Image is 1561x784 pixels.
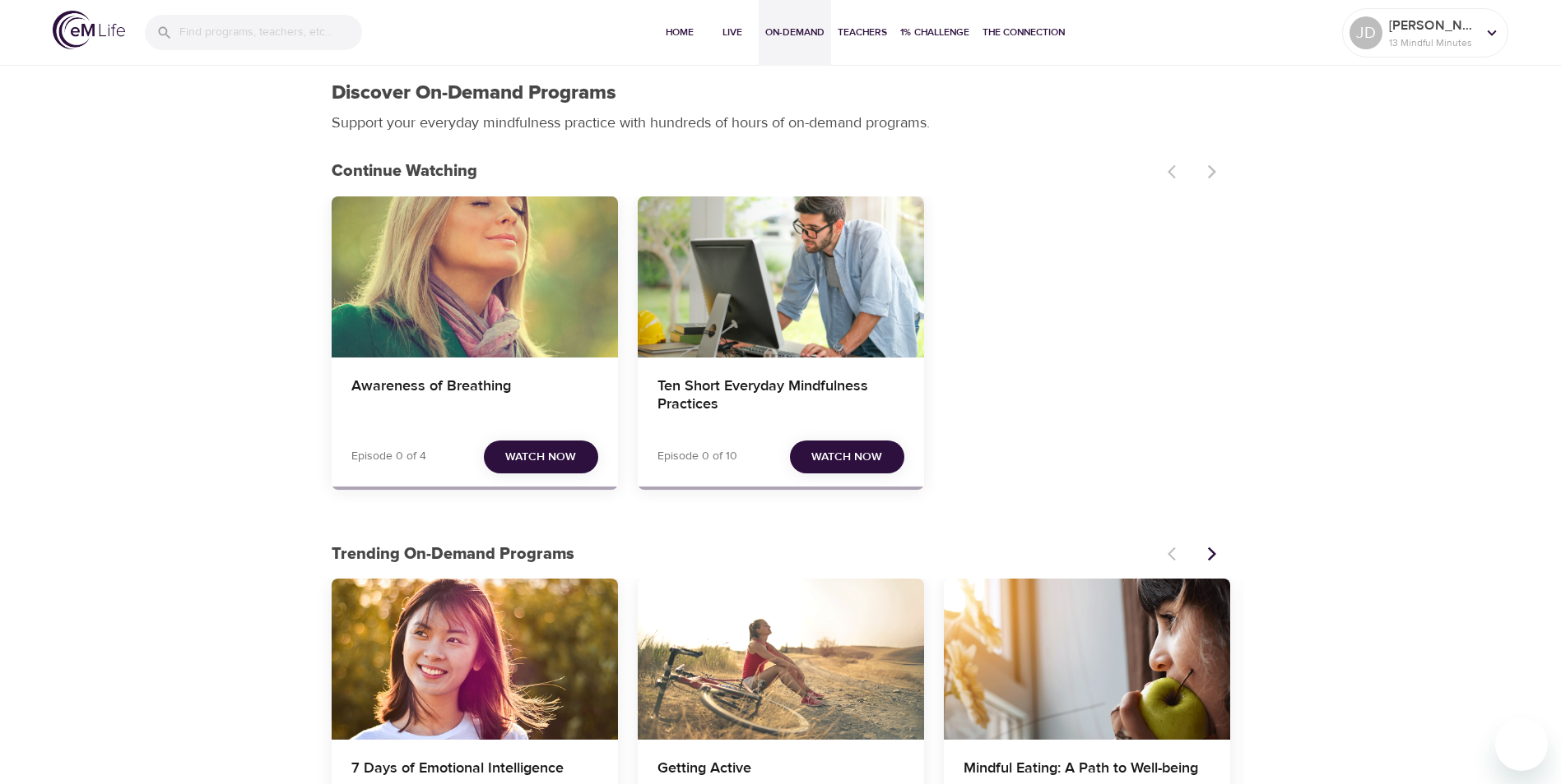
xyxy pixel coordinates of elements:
h1: Discover On-Demand Programs [332,81,616,105]
button: Mindful Eating: A Path to Well-being [944,579,1230,740]
input: Find programs, teachers, etc... [179,15,362,50]
span: Watch Now [811,447,882,468]
span: Watch Now [505,447,576,468]
h3: Continue Watching [332,162,1158,181]
h4: Ten Short Everyday Mindfulness Practices [657,377,904,417]
p: Episode 0 of 4 [351,448,426,465]
button: Watch Now [484,440,598,474]
p: [PERSON_NAME] [1389,16,1476,35]
button: Awareness of Breathing [332,196,618,357]
button: Watch Now [790,440,904,474]
button: Getting Active [638,579,924,740]
p: 13 Mindful Minutes [1389,35,1476,50]
span: 1% Challenge [900,24,969,41]
button: 7 Days of Emotional Intelligence [332,579,618,740]
span: Home [660,24,699,41]
p: Episode 0 of 10 [657,448,737,465]
span: The Connection [983,24,1065,41]
p: Trending On-Demand Programs [332,542,1158,566]
span: Live [713,24,752,41]
img: logo [53,11,125,49]
span: On-Demand [765,24,825,41]
span: Teachers [838,24,887,41]
button: Ten Short Everyday Mindfulness Practices [638,196,924,357]
p: Support your everyday mindfulness practice with hundreds of hours of on-demand programs. [332,112,949,134]
div: JD [1350,16,1382,49]
h4: Awareness of Breathing [351,377,598,417]
button: Next items [1194,536,1230,572]
iframe: Button to launch messaging window [1495,718,1548,771]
